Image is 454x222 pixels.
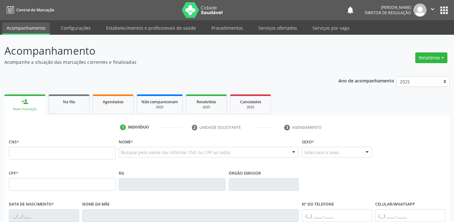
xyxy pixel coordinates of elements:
i:  [429,6,436,13]
div: person_add [21,98,28,105]
span: Não compareceram [141,99,178,105]
label: CPF [9,168,18,178]
p: Acompanhamento [4,43,316,59]
div: [PERSON_NAME] [365,5,411,10]
a: Serviços ofertados [254,22,302,33]
input: (__) _____-_____ [375,209,445,222]
a: Central de Marcação [4,5,54,15]
a: Serviços por vaga [308,22,354,33]
label: Celular/WhatsApp [375,200,415,209]
div: Indivíduo [128,124,149,130]
span: Cancelados [240,99,261,105]
span: Diretor de regulação [365,10,411,15]
label: Órgão emissor [229,168,261,178]
div: 2025 [235,105,266,110]
label: CNS [9,137,19,147]
button: apps [439,5,450,16]
label: Data de nascimento [9,200,54,209]
button:  [427,3,439,17]
input: (__) _____-_____ [302,209,372,222]
label: Nome da mãe [82,200,110,209]
span: Busque pelo nome (ou informe CNS ou CPF ao lado) [121,149,230,156]
a: Estabelecimentos e profissionais de saúde [102,22,200,33]
div: 2025 [191,105,222,110]
div: 1 [120,124,126,130]
label: Sexo [302,137,314,147]
a: Configurações [56,22,95,33]
label: Nome [119,137,133,147]
a: Procedimentos [207,22,247,33]
button: notifications [346,6,355,15]
p: Acompanhe a situação das marcações correntes e finalizadas [4,59,316,65]
button: Relatórios [415,52,447,63]
p: Ano de acompanhamento [338,76,394,84]
div: Nova marcação [9,107,41,111]
a: Acompanhamento [2,22,50,35]
img: img [413,3,427,17]
span: Na fila [63,99,75,105]
label: Nº do Telefone [302,200,334,209]
div: 2025 [141,105,178,110]
span: Agendados [103,99,124,105]
span: Selecione o sexo [304,149,339,156]
span: Central de Marcação [16,7,54,13]
input: __/__/____ [9,209,79,222]
span: Resolvidos [197,99,216,105]
label: RG [119,168,124,178]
